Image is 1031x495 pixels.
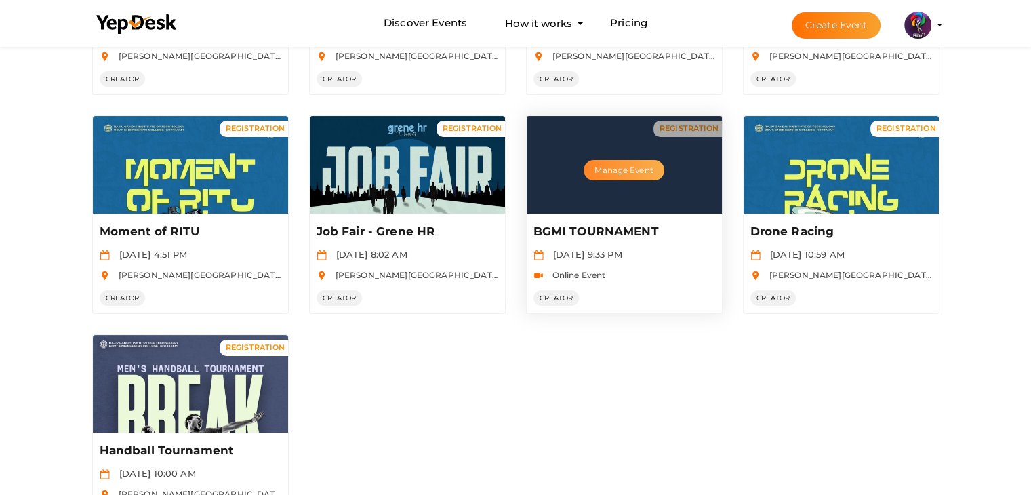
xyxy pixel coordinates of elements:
[763,249,845,260] span: [DATE] 10:59 AM
[329,270,891,280] span: [PERSON_NAME][GEOGRAPHIC_DATA], [GEOGRAPHIC_DATA], [GEOGRAPHIC_DATA], [GEOGRAPHIC_DATA], [GEOGRAP...
[113,249,188,260] span: [DATE] 4:51 PM
[100,271,110,281] img: location.svg
[317,290,363,306] span: CREATOR
[100,52,110,62] img: location.svg
[750,224,929,240] p: Drone Racing
[100,443,278,459] p: Handball Tournament
[533,71,580,87] span: CREATOR
[100,290,146,306] span: CREATOR
[533,271,544,281] img: video-icon.svg
[501,11,576,36] button: How it works
[904,12,931,39] img: 5BK8ZL5P_small.png
[750,250,761,260] img: calendar.svg
[100,71,146,87] span: CREATOR
[750,290,796,306] span: CREATOR
[610,11,647,36] a: Pricing
[533,290,580,306] span: CREATOR
[100,250,110,260] img: calendar.svg
[329,249,407,260] span: [DATE] 8:02 AM
[546,270,606,280] span: Online Event
[750,71,796,87] span: CREATOR
[329,51,891,61] span: [PERSON_NAME][GEOGRAPHIC_DATA], [GEOGRAPHIC_DATA], [GEOGRAPHIC_DATA], [GEOGRAPHIC_DATA], [GEOGRAP...
[112,51,674,61] span: [PERSON_NAME][GEOGRAPHIC_DATA], [GEOGRAPHIC_DATA], [GEOGRAPHIC_DATA], [GEOGRAPHIC_DATA], [GEOGRAP...
[100,469,110,479] img: calendar.svg
[533,224,712,240] p: BGMI TOURNAMENT
[792,12,881,39] button: Create Event
[384,11,467,36] a: Discover Events
[533,52,544,62] img: location.svg
[317,71,363,87] span: CREATOR
[584,160,664,180] button: Manage Event
[546,249,622,260] span: [DATE] 9:33 PM
[317,271,327,281] img: location.svg
[112,270,674,280] span: [PERSON_NAME][GEOGRAPHIC_DATA], [GEOGRAPHIC_DATA], [GEOGRAPHIC_DATA], [GEOGRAPHIC_DATA], [GEOGRAP...
[317,250,327,260] img: calendar.svg
[100,224,278,240] p: Moment of RITU
[750,52,761,62] img: location.svg
[113,468,196,479] span: [DATE] 10:00 AM
[533,250,544,260] img: calendar.svg
[317,224,495,240] p: Job Fair - Grene HR
[317,52,327,62] img: location.svg
[750,271,761,281] img: location.svg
